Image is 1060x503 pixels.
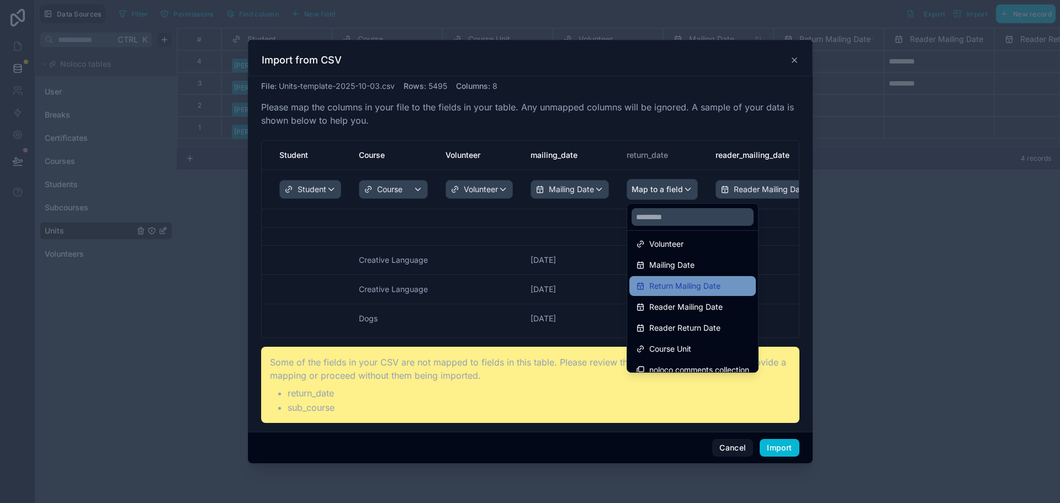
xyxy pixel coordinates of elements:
[649,237,683,251] span: Volunteer
[649,321,720,335] span: Reader Return Date
[262,141,799,337] div: scrollable content
[649,279,720,293] span: Return Mailing Date
[649,258,695,272] span: Mailing Date
[649,342,691,356] span: Course Unit
[649,363,749,377] span: noloco comments collection
[649,300,723,314] span: Reader Mailing Date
